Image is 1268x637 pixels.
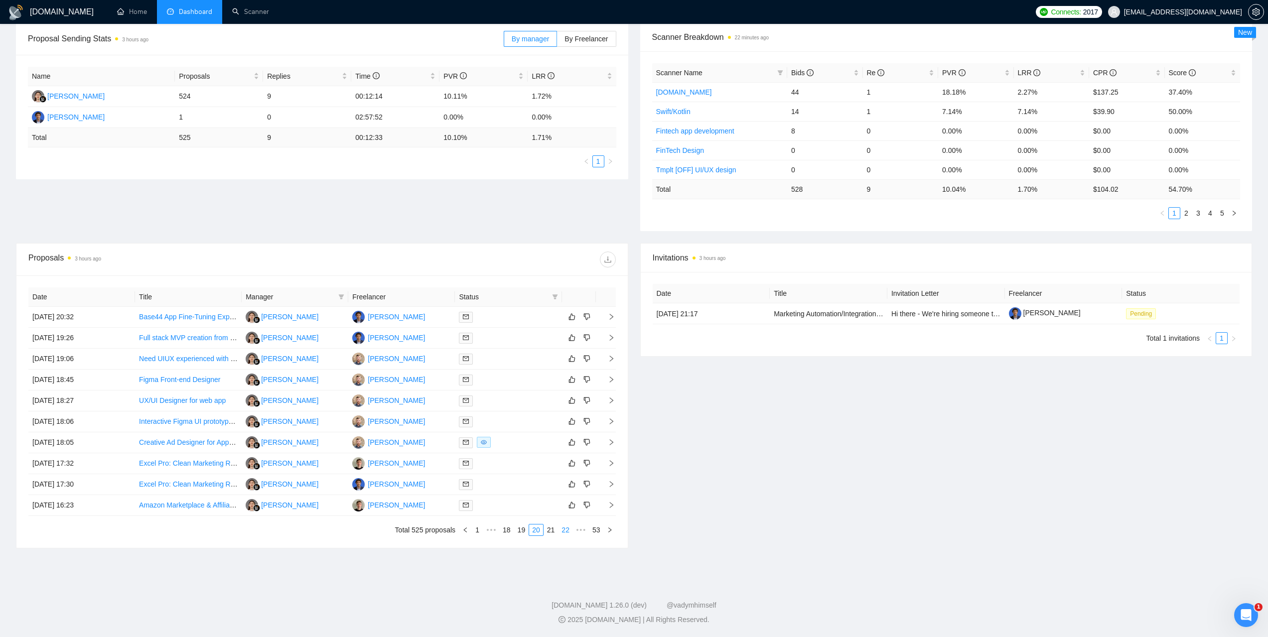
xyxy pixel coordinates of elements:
li: 1 [471,524,483,536]
span: like [568,480,575,488]
button: like [566,415,578,427]
span: Scanner Breakdown [652,31,1241,43]
img: DU [352,332,365,344]
a: FinTech Design [656,146,704,154]
img: MR [352,457,365,470]
li: 18 [499,524,514,536]
a: 5 [1217,208,1228,219]
button: dislike [581,332,593,344]
td: 1 [175,107,263,128]
a: UX/UI Designer for web app [139,396,226,404]
a: setting [1248,8,1264,16]
td: 00:12:33 [351,128,439,147]
td: 02:57:52 [351,107,439,128]
td: 8 [787,121,863,140]
a: Fintech app development [656,127,734,135]
span: dashboard [167,8,174,15]
td: 0 [863,140,939,160]
span: info-circle [1110,69,1117,76]
td: 0 [787,140,863,160]
span: like [568,376,575,383]
button: like [566,394,578,406]
a: IN[PERSON_NAME] [352,417,425,425]
li: 21 [544,524,559,536]
span: like [568,334,575,342]
span: mail [463,314,469,320]
a: 1 [593,156,604,167]
div: [PERSON_NAME] [368,479,425,490]
span: setting [1249,8,1264,16]
span: Proposal Sending Stats [28,32,504,45]
img: gigradar-bm.png [253,463,260,470]
span: like [568,355,575,363]
img: KK [246,394,258,407]
div: [PERSON_NAME] [368,353,425,364]
td: 1.71 % [528,128,616,147]
div: [PERSON_NAME] [368,458,425,469]
span: download [600,255,615,263]
a: 2 [1181,208,1192,219]
span: dislike [583,480,590,488]
div: [PERSON_NAME] [261,458,318,469]
td: 0.00% [1014,121,1090,140]
img: DU [352,478,365,491]
span: By manager [512,35,549,43]
button: like [566,311,578,323]
a: KK[PERSON_NAME] [246,480,318,488]
div: [PERSON_NAME] [261,416,318,427]
span: mail [463,460,469,466]
span: mail [463,418,469,424]
a: DU[PERSON_NAME] [352,480,425,488]
a: Full stack MVP creation from scratch [139,334,253,342]
td: 14 [787,102,863,121]
a: Marketing Automation/Integration Project [774,310,900,318]
img: KK [246,499,258,511]
img: KK [32,90,44,103]
img: logo [8,4,24,20]
a: KK[PERSON_NAME] [246,459,318,467]
img: gigradar-bm.png [253,484,260,491]
a: MR[PERSON_NAME] [352,501,425,509]
span: like [568,313,575,321]
span: info-circle [877,69,884,76]
span: dislike [583,313,590,321]
span: Connects: [1051,6,1081,17]
button: dislike [581,394,593,406]
li: 1 [592,155,604,167]
span: dislike [583,501,590,509]
img: gigradar-bm.png [253,442,260,449]
a: [DOMAIN_NAME] [656,88,712,96]
span: left [583,158,589,164]
span: right [1231,210,1237,216]
td: 0.00% [1165,140,1241,160]
div: [PERSON_NAME] [368,311,425,322]
a: IN[PERSON_NAME] [352,375,425,383]
a: [PERSON_NAME] [1009,309,1081,317]
span: like [568,501,575,509]
td: 0.00% [938,121,1014,140]
td: 0 [863,121,939,140]
a: Amazon Marketplace & Affiliate Manager (Wellness Industry) [139,501,326,509]
span: dislike [583,376,590,383]
span: LRR [532,72,555,80]
a: [DOMAIN_NAME] 1.26.0 (dev) [552,601,647,609]
img: gigradar-bm.png [253,316,260,323]
a: Pending [1126,309,1160,317]
img: gigradar-bm.png [253,400,260,407]
a: IN[PERSON_NAME] [352,354,425,362]
button: left [580,155,592,167]
a: KK[PERSON_NAME] [246,312,318,320]
img: KK [246,415,258,428]
img: IN [352,436,365,449]
a: KK[PERSON_NAME] [246,396,318,404]
span: info-circle [460,72,467,79]
a: KK[PERSON_NAME] [246,501,318,509]
a: DU[PERSON_NAME] [352,312,425,320]
img: DU [32,111,44,124]
span: info-circle [548,72,555,79]
span: dislike [583,417,590,425]
button: dislike [581,457,593,469]
td: Total [652,179,788,199]
span: filter [336,289,346,304]
li: 19 [514,524,529,536]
